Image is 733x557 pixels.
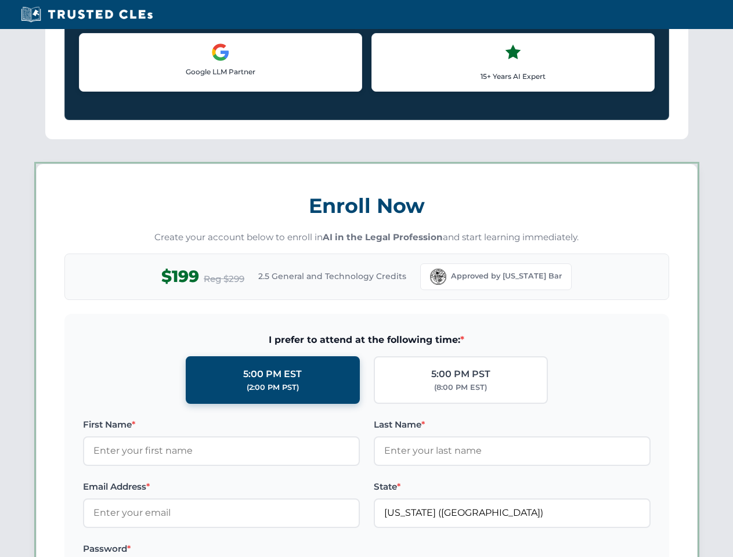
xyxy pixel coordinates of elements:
input: Enter your last name [374,436,651,465]
div: (2:00 PM PST) [247,382,299,393]
label: Last Name [374,418,651,432]
h3: Enroll Now [64,187,669,224]
div: 5:00 PM PST [431,367,490,382]
span: Reg $299 [204,272,244,286]
p: Create your account below to enroll in and start learning immediately. [64,231,669,244]
img: Google [211,43,230,62]
input: Florida (FL) [374,498,651,527]
label: First Name [83,418,360,432]
img: Trusted CLEs [17,6,156,23]
label: Email Address [83,480,360,494]
label: State [374,480,651,494]
p: Google LLM Partner [89,66,352,77]
input: Enter your first name [83,436,360,465]
span: Approved by [US_STATE] Bar [451,270,562,282]
span: 2.5 General and Technology Credits [258,270,406,283]
input: Enter your email [83,498,360,527]
p: 15+ Years AI Expert [381,71,645,82]
span: I prefer to attend at the following time: [83,332,651,348]
span: $199 [161,263,199,290]
div: (8:00 PM EST) [434,382,487,393]
strong: AI in the Legal Profession [323,232,443,243]
label: Password [83,542,360,556]
img: Florida Bar [430,269,446,285]
div: 5:00 PM EST [243,367,302,382]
